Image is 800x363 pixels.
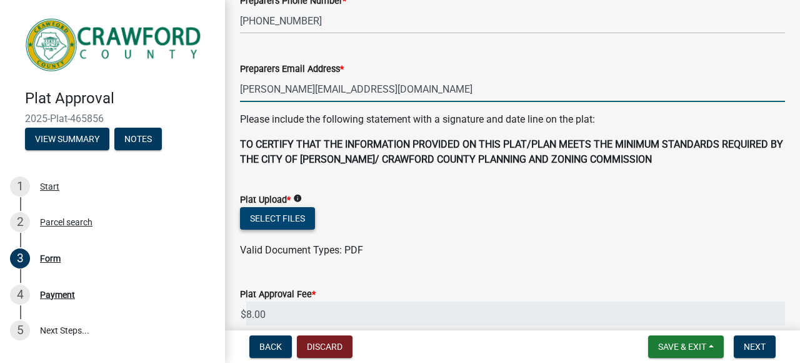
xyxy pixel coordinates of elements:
[25,135,109,145] wm-modal-confirm: Summary
[10,320,30,340] div: 5
[240,302,247,327] span: $
[10,212,30,232] div: 2
[240,138,783,165] strong: TO CERTIFY THAT THE INFORMATION PROVIDED ON THIS PLAT/PLAN MEETS THE MINIMUM STANDARDS REQUIRED B...
[25,113,200,125] span: 2025-Plat-465856
[25,128,109,150] button: View Summary
[734,335,776,358] button: Next
[259,342,282,352] span: Back
[240,65,344,74] label: Preparers Email Address
[648,335,724,358] button: Save & Exit
[240,112,785,127] p: Please include the following statement with a signature and date line on the plat:
[25,89,215,108] h4: Plat Approval
[40,290,75,299] div: Payment
[240,244,363,256] span: Valid Document Types: PDF
[25,13,205,76] img: Crawford County, Georgia
[10,248,30,268] div: 3
[297,335,352,358] button: Discard
[240,196,291,205] label: Plat Upload
[293,194,302,203] i: info
[40,254,61,263] div: Form
[10,176,30,197] div: 1
[40,218,92,227] div: Parcel search
[744,342,766,352] span: Next
[114,135,162,145] wm-modal-confirm: Notes
[240,290,316,299] label: Plat Approval Fee
[40,182,59,191] div: Start
[114,128,162,150] button: Notes
[10,285,30,305] div: 4
[249,335,292,358] button: Back
[658,342,706,352] span: Save & Exit
[240,207,315,230] button: Select files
